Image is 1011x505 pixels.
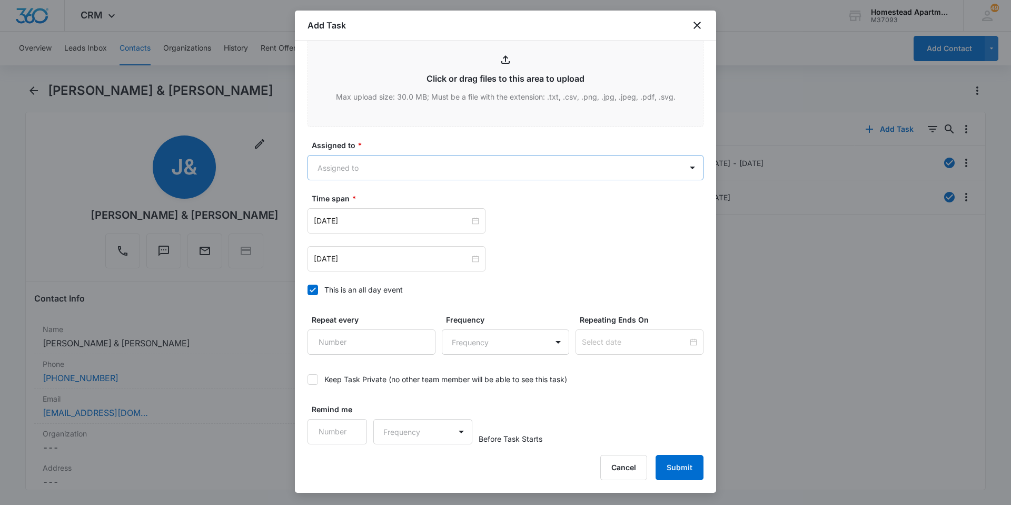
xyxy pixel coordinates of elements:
[312,193,708,204] label: Time span
[308,419,367,444] input: Number
[312,404,371,415] label: Remind me
[324,284,403,295] div: This is an all day event
[312,140,708,151] label: Assigned to
[312,314,440,325] label: Repeat every
[314,215,470,227] input: Feb 20, 2023
[324,374,567,385] div: Keep Task Private (no other team member will be able to see this task)
[314,253,470,265] input: Feb 20, 2023
[582,336,688,348] input: Select date
[580,314,708,325] label: Repeating Ends On
[600,455,647,480] button: Cancel
[479,433,542,444] span: Before Task Starts
[446,314,574,325] label: Frequency
[308,19,346,32] h1: Add Task
[656,455,703,480] button: Submit
[308,329,435,355] input: Number
[691,19,703,32] button: close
